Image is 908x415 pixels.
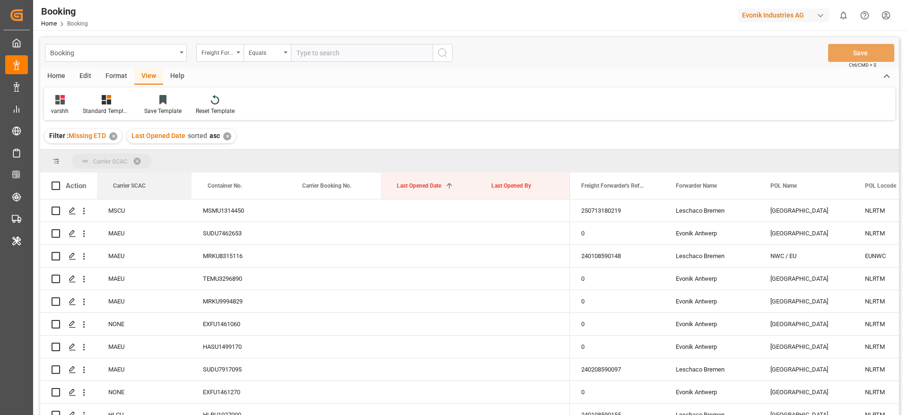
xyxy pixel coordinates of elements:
[433,44,453,62] button: search button
[41,4,88,18] div: Booking
[664,313,759,335] div: Evonik Antwerp
[570,222,664,244] div: 0
[196,44,244,62] button: open menu
[738,6,833,24] button: Evonik Industries AG
[759,336,854,358] div: [GEOGRAPHIC_DATA]
[210,132,220,139] span: asc
[759,199,854,222] div: [GEOGRAPHIC_DATA]
[676,182,717,189] span: Forwarder Name
[131,132,185,139] span: Last Opened Date
[664,245,759,267] div: Leschaco Bremen
[570,336,664,358] div: 0
[192,268,286,290] div: TEMU3296890
[93,158,127,165] span: Carrier SCAC
[759,245,854,267] div: NWC / EU
[50,46,176,58] div: Booking
[40,199,570,222] div: Press SPACE to select this row.
[97,336,192,358] div: MAEU
[759,290,854,312] div: [GEOGRAPHIC_DATA]
[192,381,286,403] div: EXFU1461270
[97,268,192,290] div: MAEU
[249,46,281,57] div: Equals
[40,313,570,336] div: Press SPACE to select this row.
[738,9,829,22] div: Evonik Industries AG
[759,313,854,335] div: [GEOGRAPHIC_DATA]
[192,290,286,312] div: MRKU9994829
[192,199,286,222] div: MSMU1314450
[664,381,759,403] div: Evonik Antwerp
[40,381,570,404] div: Press SPACE to select this row.
[40,222,570,245] div: Press SPACE to select this row.
[244,44,291,62] button: open menu
[98,69,134,85] div: Format
[40,358,570,381] div: Press SPACE to select this row.
[51,107,69,115] div: varshh
[664,222,759,244] div: Evonik Antwerp
[40,290,570,313] div: Press SPACE to select this row.
[72,69,98,85] div: Edit
[664,199,759,222] div: Leschaco Bremen
[192,222,286,244] div: SUDU7462653
[40,245,570,268] div: Press SPACE to select this row.
[40,268,570,290] div: Press SPACE to select this row.
[196,107,235,115] div: Reset Template
[192,336,286,358] div: HASU1499170
[833,5,854,26] button: show 0 new notifications
[570,313,664,335] div: 0
[41,20,57,27] a: Home
[397,182,441,189] span: Last Opened Date
[192,358,286,380] div: SUDU7917095
[759,222,854,244] div: [GEOGRAPHIC_DATA]
[113,182,146,189] span: Carrier SCAC
[83,107,130,115] div: Standard Templates
[97,222,192,244] div: MAEU
[664,358,759,380] div: Leschaco Bremen
[828,44,894,62] button: Save
[40,336,570,358] div: Press SPACE to select this row.
[759,381,854,403] div: [GEOGRAPHIC_DATA]
[491,182,531,189] span: Last Opened By
[759,268,854,290] div: [GEOGRAPHIC_DATA]
[97,245,192,267] div: MAEU
[581,182,645,189] span: Freight Forwarder's Reference No.
[664,268,759,290] div: Evonik Antwerp
[201,46,234,57] div: Freight Forwarder's Reference No.
[109,132,117,140] div: ✕
[770,182,797,189] span: POL Name
[291,44,433,62] input: Type to search
[570,290,664,312] div: 0
[865,182,896,189] span: POL Locode
[570,381,664,403] div: 0
[144,107,182,115] div: Save Template
[759,358,854,380] div: [GEOGRAPHIC_DATA]
[849,61,876,69] span: Ctrl/CMD + S
[45,44,187,62] button: open menu
[97,199,192,222] div: MSCU
[97,381,192,403] div: NONE
[192,313,286,335] div: EXFU1461060
[49,132,69,139] span: Filter :
[97,290,192,312] div: MAEU
[570,199,664,222] div: 250713180219
[69,132,106,139] span: Missing ETD
[302,182,351,189] span: Carrier Booking No.
[570,358,664,380] div: 240208590097
[854,5,875,26] button: Help Center
[664,290,759,312] div: Evonik Antwerp
[66,182,86,190] div: Action
[97,358,192,380] div: MAEU
[223,132,231,140] div: ✕
[134,69,163,85] div: View
[40,69,72,85] div: Home
[570,245,664,267] div: 240108590148
[163,69,192,85] div: Help
[208,182,242,189] span: Container No.
[188,132,207,139] span: sorted
[664,336,759,358] div: Evonik Antwerp
[570,268,664,290] div: 0
[97,313,192,335] div: NONE
[192,245,286,267] div: MRKU8315116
